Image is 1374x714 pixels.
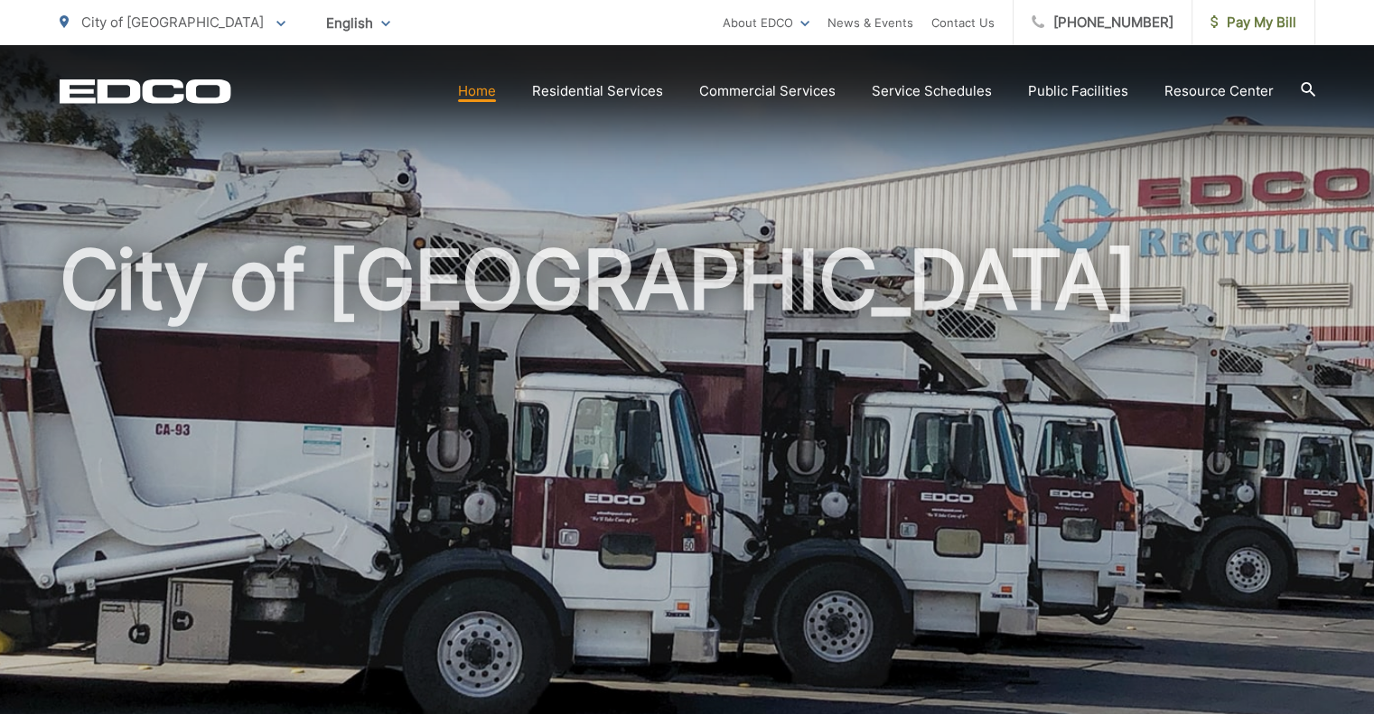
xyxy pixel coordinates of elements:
[827,12,913,33] a: News & Events
[1164,80,1274,102] a: Resource Center
[313,7,404,39] span: English
[723,12,809,33] a: About EDCO
[458,80,496,102] a: Home
[699,80,836,102] a: Commercial Services
[1210,12,1296,33] span: Pay My Bill
[81,14,264,31] span: City of [GEOGRAPHIC_DATA]
[532,80,663,102] a: Residential Services
[60,79,231,104] a: EDCD logo. Return to the homepage.
[931,12,995,33] a: Contact Us
[1028,80,1128,102] a: Public Facilities
[872,80,992,102] a: Service Schedules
